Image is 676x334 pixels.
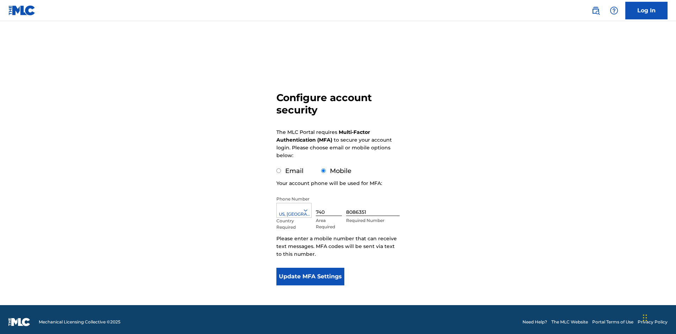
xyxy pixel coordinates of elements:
[643,307,647,328] div: Drag
[551,319,588,325] a: The MLC Website
[592,319,633,325] a: Portal Terms of Use
[8,5,36,16] img: MLC Logo
[638,319,668,325] a: Privacy Policy
[276,268,344,285] button: Update MFA Settings
[276,92,400,116] h3: Configure account security
[641,300,676,334] iframe: Chat Widget
[277,211,311,217] div: US, [GEOGRAPHIC_DATA] +1
[589,4,603,18] a: Public Search
[591,6,600,15] img: search
[346,217,400,224] p: Required Number
[522,319,547,325] a: Need Help?
[276,179,382,187] p: Your account phone will be used for MFA:
[610,6,618,15] img: help
[8,318,30,326] img: logo
[276,128,392,159] p: The MLC Portal requires to secure your account login. Please choose email or mobile options below:
[276,218,300,230] p: Country Required
[39,319,120,325] span: Mechanical Licensing Collective © 2025
[316,217,342,230] p: Area Required
[276,235,400,258] p: Please enter a mobile number that can receive text messages. MFA codes will be sent via text to t...
[330,167,351,175] label: Mobile
[607,4,621,18] div: Help
[625,2,668,19] a: Log In
[285,167,303,175] label: Email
